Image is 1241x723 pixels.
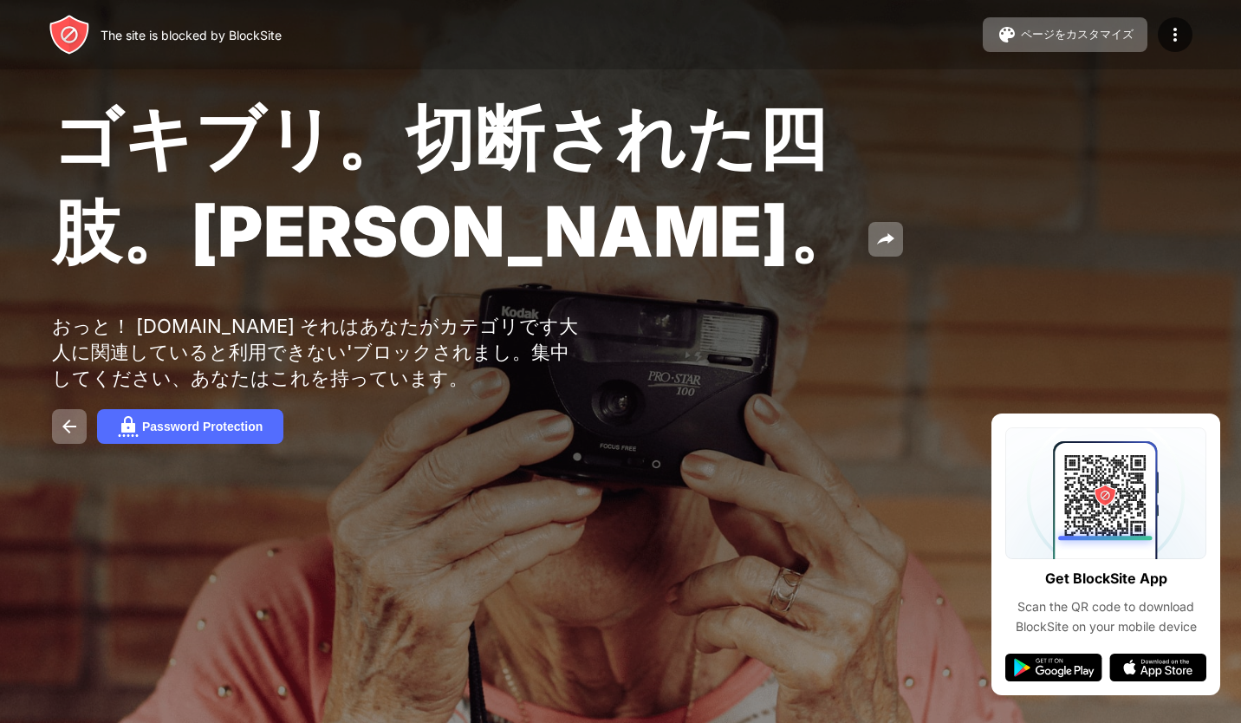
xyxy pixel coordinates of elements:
[59,416,80,437] img: back.svg
[52,314,588,392] div: おっと！ [DOMAIN_NAME] それはあなたがカテゴリです大人に関連していると利用できない'ブロックされまし。集中してください、あなたはこれを持っています。
[1165,24,1186,45] img: menu-icon.svg
[983,17,1147,52] button: ページをカスタマイズ
[101,28,282,42] div: The site is blocked by BlockSite
[118,416,139,437] img: password.svg
[52,505,462,702] iframe: Banner
[875,229,896,250] img: share.svg
[1045,566,1167,591] div: Get BlockSite App
[52,95,858,273] span: ゴキブリ。切断された四肢。[PERSON_NAME]。
[142,420,263,433] div: Password Protection
[1005,654,1102,681] img: google-play.svg
[49,14,90,55] img: header-logo.svg
[1005,597,1206,636] div: Scan the QR code to download BlockSite on your mobile device
[97,409,283,444] button: Password Protection
[1109,654,1206,681] img: app-store.svg
[997,24,1017,45] img: pallet.svg
[1021,27,1134,42] div: ページをカスタマイズ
